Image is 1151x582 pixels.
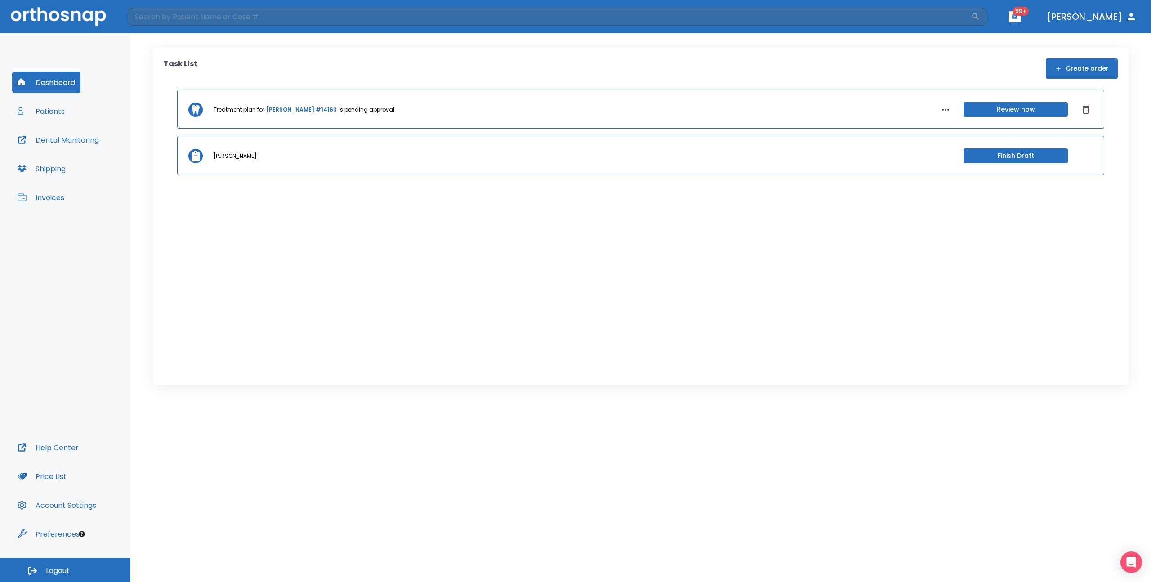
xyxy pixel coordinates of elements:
span: 99+ [1013,7,1029,16]
a: [PERSON_NAME] #14163 [266,106,337,114]
div: Open Intercom Messenger [1120,551,1142,573]
button: Preferences [12,523,85,545]
p: is pending approval [339,106,394,114]
input: Search by Patient Name or Case # [129,8,971,26]
div: Tooltip anchor [78,530,86,538]
p: Task List [164,58,197,79]
img: Orthosnap [11,7,106,26]
button: Create order [1046,58,1118,79]
span: Logout [46,566,70,576]
button: Shipping [12,158,71,179]
button: Help Center [12,437,84,458]
button: Dismiss [1079,103,1093,117]
button: Account Settings [12,494,102,516]
button: Patients [12,100,70,122]
button: Finish Draft [964,148,1068,163]
button: Price List [12,466,72,487]
button: Invoices [12,187,70,208]
button: Dental Monitoring [12,129,104,151]
button: Review now [964,102,1068,117]
button: [PERSON_NAME] [1043,9,1140,25]
button: Dashboard [12,72,80,93]
p: Treatment plan for [214,106,264,114]
p: [PERSON_NAME] [214,152,257,160]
